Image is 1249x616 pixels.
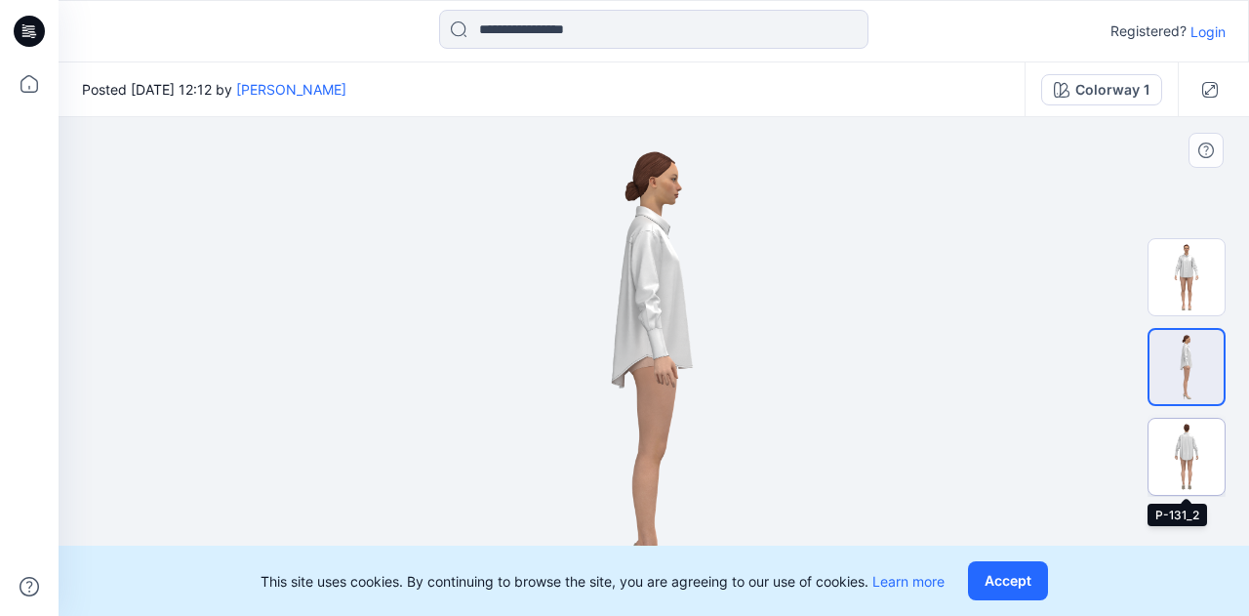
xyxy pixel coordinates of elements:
[872,573,945,590] a: Learn more
[1190,21,1226,42] p: Login
[1148,419,1225,495] img: P-131_2
[236,81,346,98] a: [PERSON_NAME]
[261,571,945,592] p: This site uses cookies. By continuing to browse the site, you are agreeing to our use of cookies.
[1148,239,1225,315] img: P-131_0
[477,117,830,616] img: eyJhbGciOiJIUzI1NiIsImtpZCI6IjAiLCJzbHQiOiJzZXMiLCJ0eXAiOiJKV1QifQ.eyJkYXRhIjp7InR5cGUiOiJzdG9yYW...
[1041,74,1162,105] button: Colorway 1
[1075,79,1149,101] div: Colorway 1
[968,561,1048,600] button: Accept
[1149,330,1224,404] img: P-131_1
[82,79,346,100] span: Posted [DATE] 12:12 by
[1110,20,1187,43] p: Registered?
